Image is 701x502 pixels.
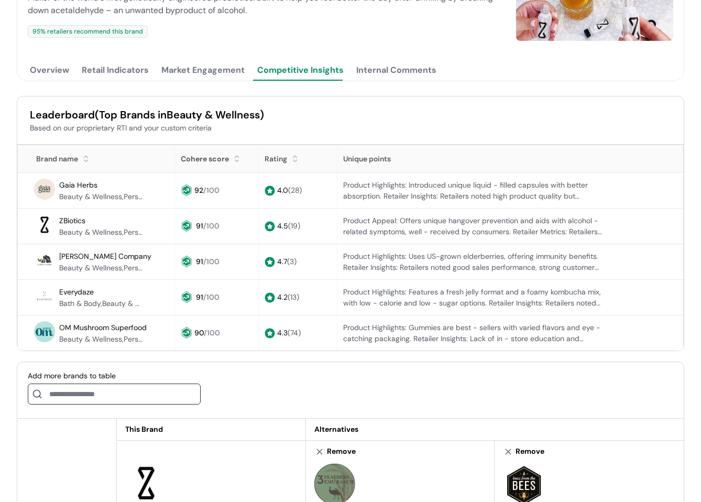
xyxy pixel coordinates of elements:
span: (Top Brands in Beauty & Wellness ) [95,108,264,122]
div: Alternatives [314,424,487,435]
button: Retail Indicators [80,60,151,81]
a: ZBiotics [59,214,85,227]
div: This Brand [125,424,297,435]
a: Gaia Herbs [59,179,97,191]
button: Competitive Insights [255,60,346,81]
span: [PERSON_NAME] Company [59,252,151,261]
div: Beauty & Wellness,Personal Care [59,263,143,274]
span: ( 13 ) [288,292,299,302]
div: Brand name [24,154,78,165]
button: Overview [28,60,71,81]
div: Product Appeal: Offers unique hangover prevention and aids with alcohol - related symptoms, well ... [343,215,605,237]
span: Unique points [343,154,391,163]
span: Leaderboard [30,108,95,122]
span: OM Mushroom Superfood [59,323,147,332]
a: Everydaze [59,286,94,298]
span: 4.2 [277,292,299,302]
div: 95 % retailers recommend this brand [28,25,148,38]
span: Gaia Herbs [59,180,97,190]
div: Internal Comments [356,64,436,77]
div: Product Highlights: Uses US-grown elderberries, offering immunity benefits. Retailer Insights: Re... [343,251,605,273]
span: Everydaze [59,287,94,297]
span: 4.5 [277,221,300,231]
span: 92 [194,185,203,195]
div: Cohere score [181,154,229,165]
div: Add more brands to table [28,370,201,381]
div: Rating [265,154,287,165]
span: /100 [203,185,220,195]
span: ZBiotics [59,216,85,225]
div: Product Highlights: Features a fresh jelly format and a foamy kombucha mix, with low - calorie an... [343,287,605,309]
span: 91 [196,292,203,302]
div: Product Highlights: Introduced unique liquid - filled capsules with better absorption. Retailer I... [343,180,605,202]
span: ( 28 ) [288,185,302,195]
span: ( 74 ) [288,328,301,337]
a: [PERSON_NAME] Company [59,250,151,263]
span: /100 [204,328,220,337]
span: 4.3 [277,328,301,337]
div: Product Highlights: Gummies are best - sellers with varied flavors and eye - catching packaging. ... [343,322,605,344]
span: ( 19 ) [288,221,300,231]
div: Remove [327,446,356,457]
a: OM Mushroom Superfood [59,321,147,334]
span: /100 [203,292,220,302]
span: /100 [203,221,220,231]
span: 4.0 [277,185,302,195]
div: Based on our proprietary RTI and your custom criteria [30,123,671,134]
span: 4.7 [277,257,297,266]
span: ( 3 ) [287,257,297,266]
span: 90 [194,328,204,337]
span: 91 [196,221,203,231]
span: 91 [196,257,203,266]
span: /100 [203,257,220,266]
div: Bath & Body,Beauty & Wellness,Personal Care [59,298,143,309]
button: Market Engagement [159,60,247,81]
div: Beauty & Wellness,Personal Care [59,227,143,238]
div: Beauty & Wellness,Personal Care [59,191,143,202]
div: Beauty & Wellness,Personal Care [59,334,143,345]
div: Remove [516,446,544,457]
